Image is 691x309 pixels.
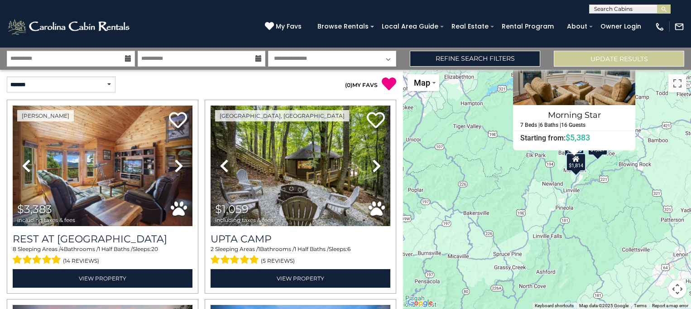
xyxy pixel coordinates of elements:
a: My Favs [265,22,304,32]
span: ( ) [345,82,352,88]
a: [GEOGRAPHIC_DATA], [GEOGRAPHIC_DATA] [215,110,349,121]
span: Map data ©2025 Google [579,303,629,308]
h4: Morning Star [513,108,635,122]
a: Real Estate [447,19,493,34]
span: 1 [258,246,260,252]
a: Rental Program [497,19,558,34]
a: Add to favorites [367,111,385,130]
a: About [562,19,592,34]
a: (0)MY FAVS [345,82,378,88]
span: 4 [60,246,64,252]
img: Google [405,297,435,309]
span: 6 [347,246,350,252]
button: Update Results [554,51,684,67]
div: $1,814 [566,153,586,171]
span: $1,059 [215,203,249,216]
h5: 7 Beds | [520,122,540,128]
span: (5 reviews) [261,255,295,267]
h5: 16 Guests [561,122,585,128]
span: 0 [347,82,350,88]
a: Rest at [GEOGRAPHIC_DATA] [13,233,192,245]
span: including taxes & fees [215,217,273,223]
span: 1 Half Baths / [294,246,329,252]
span: Map [414,78,430,87]
span: including taxes & fees [17,217,75,223]
a: Upta Camp [211,233,390,245]
img: White-1-2.png [7,18,132,36]
span: 1 Half Baths / [98,246,133,252]
button: Change map style [408,74,439,91]
h6: Starting from: [513,133,635,142]
span: My Favs [276,22,302,31]
span: 2 [211,246,214,252]
div: Sleeping Areas / Bathrooms / Sleeps: [211,245,390,267]
img: phone-regular-white.png [655,22,665,32]
a: Morning Star 7 Beds | 6 Baths | 16 Guests Starting from:$5,383 [513,105,635,143]
span: $3,383 [17,203,52,216]
a: Open this area in Google Maps (opens a new window) [405,297,435,309]
span: (14 reviews) [63,255,99,267]
div: Sleeping Areas / Bathrooms / Sleeps: [13,245,192,267]
a: View Property [13,269,192,288]
h3: Rest at Mountain Crest [13,233,192,245]
button: Map camera controls [668,280,686,298]
button: Toggle fullscreen view [668,74,686,92]
a: Report a map error [652,303,688,308]
a: Local Area Guide [377,19,443,34]
a: [PERSON_NAME] [17,110,74,121]
img: mail-regular-white.png [674,22,684,32]
a: Browse Rentals [313,19,373,34]
a: View Property [211,269,390,288]
a: Refine Search Filters [410,51,540,67]
h5: 6 Baths | [540,122,561,128]
a: Owner Login [596,19,646,34]
img: thumbnail_164747674.jpeg [13,106,192,226]
button: Keyboard shortcuts [535,303,574,309]
a: Terms (opens in new tab) [634,303,647,308]
a: Add to favorites [169,111,187,130]
span: $5,383 [566,133,590,142]
img: thumbnail_167080979.jpeg [211,106,390,226]
span: 20 [151,246,158,252]
span: 8 [13,246,16,252]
